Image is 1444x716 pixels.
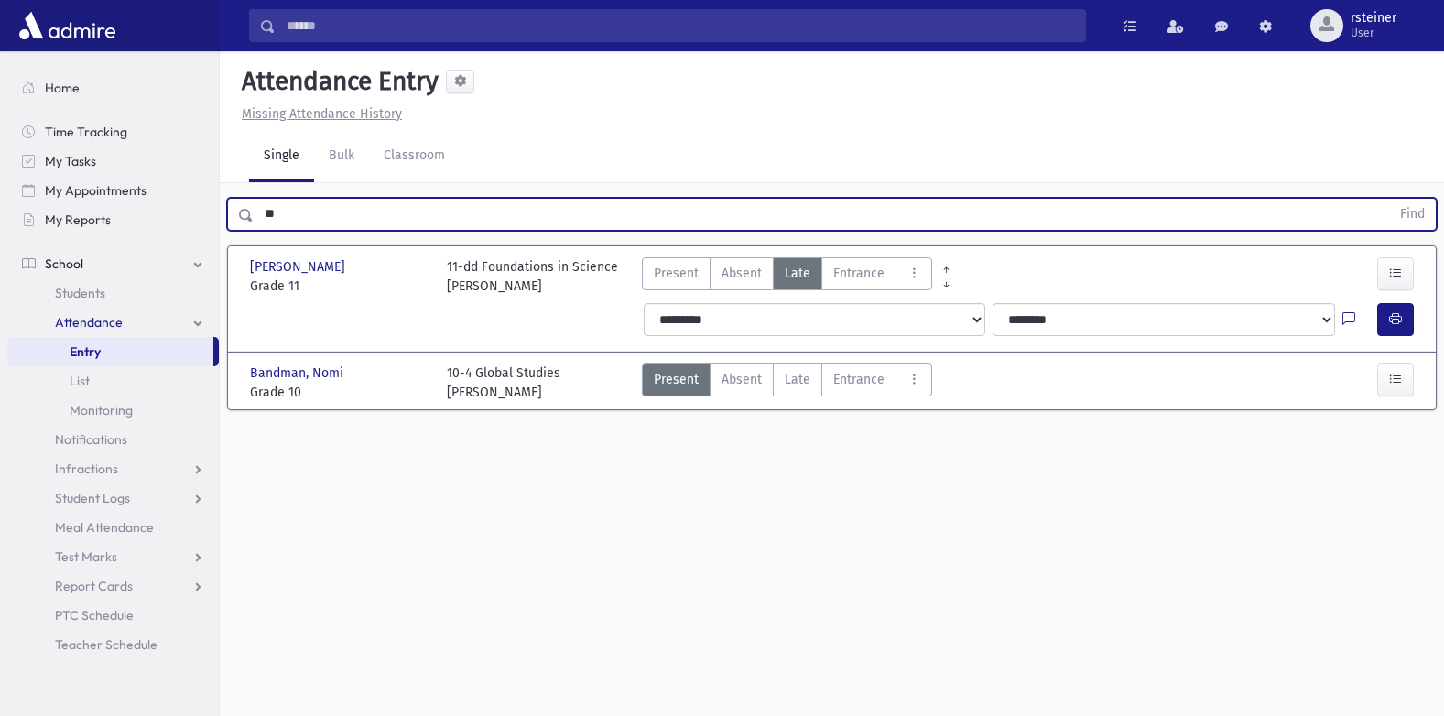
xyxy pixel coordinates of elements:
[55,636,157,653] span: Teacher Schedule
[55,607,134,624] span: PTC Schedule
[642,363,932,402] div: AttTypes
[276,9,1085,42] input: Search
[242,106,402,122] u: Missing Attendance History
[447,363,560,402] div: 10-4 Global Studies [PERSON_NAME]
[70,373,90,389] span: List
[55,431,127,448] span: Notifications
[722,264,762,283] span: Absent
[250,363,347,383] span: Bandman, Nomi
[45,153,96,169] span: My Tasks
[55,490,130,506] span: Student Logs
[7,601,219,630] a: PTC Schedule
[234,66,439,97] h5: Attendance Entry
[7,630,219,659] a: Teacher Schedule
[45,182,147,199] span: My Appointments
[1351,11,1396,26] span: rsteiner
[249,131,314,182] a: Single
[55,578,133,594] span: Report Cards
[55,519,154,536] span: Meal Attendance
[7,483,219,513] a: Student Logs
[55,314,123,331] span: Attendance
[15,7,120,44] img: AdmirePro
[7,117,219,146] a: Time Tracking
[7,337,213,366] a: Entry
[654,370,699,389] span: Present
[7,146,219,176] a: My Tasks
[45,212,111,228] span: My Reports
[7,571,219,601] a: Report Cards
[7,513,219,542] a: Meal Attendance
[314,131,369,182] a: Bulk
[447,257,618,296] div: 11-dd Foundations in Science [PERSON_NAME]
[45,80,80,96] span: Home
[1351,26,1396,40] span: User
[70,402,133,418] span: Monitoring
[250,277,429,296] span: Grade 11
[7,308,219,337] a: Attendance
[55,548,117,565] span: Test Marks
[7,542,219,571] a: Test Marks
[7,249,219,278] a: School
[785,264,810,283] span: Late
[654,264,699,283] span: Present
[7,205,219,234] a: My Reports
[55,461,118,477] span: Infractions
[250,257,349,277] span: [PERSON_NAME]
[45,255,83,272] span: School
[369,131,460,182] a: Classroom
[70,343,101,360] span: Entry
[785,370,810,389] span: Late
[234,106,402,122] a: Missing Attendance History
[7,176,219,205] a: My Appointments
[1389,199,1436,230] button: Find
[45,124,127,140] span: Time Tracking
[7,278,219,308] a: Students
[7,366,219,396] a: List
[250,383,429,402] span: Grade 10
[722,370,762,389] span: Absent
[642,257,932,296] div: AttTypes
[7,73,219,103] a: Home
[7,396,219,425] a: Monitoring
[55,285,105,301] span: Students
[833,264,885,283] span: Entrance
[7,425,219,454] a: Notifications
[833,370,885,389] span: Entrance
[7,454,219,483] a: Infractions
